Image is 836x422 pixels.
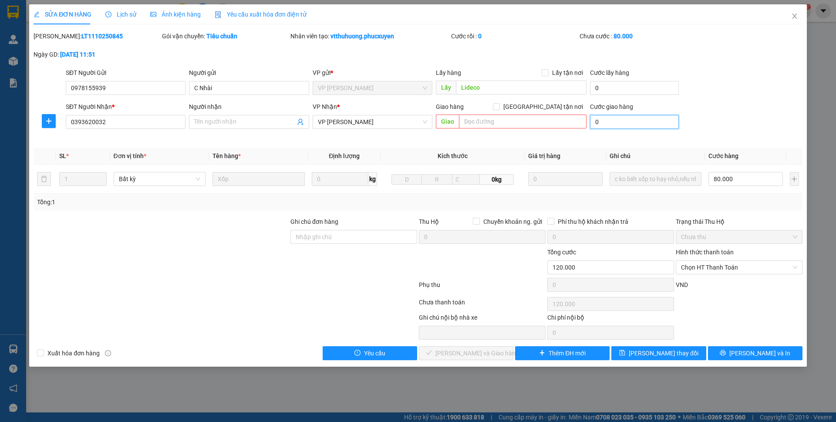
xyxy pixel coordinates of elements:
[418,297,546,313] div: Chưa thanh toán
[290,230,417,244] input: Ghi chú đơn hàng
[66,68,185,78] div: SĐT Người Gửi
[329,152,360,159] span: Định lượng
[419,218,439,225] span: Thu Hộ
[42,114,56,128] button: plus
[708,346,802,360] button: printer[PERSON_NAME] và In
[212,152,241,159] span: Tên hàng
[189,102,309,111] div: Người nhận
[44,348,103,358] span: Xuất hóa đơn hàng
[782,4,807,29] button: Close
[81,33,123,40] b: LT1110250845
[368,172,377,186] span: kg
[528,152,560,159] span: Giá trị hàng
[436,81,456,95] span: Lấy
[105,11,136,18] span: Lịch sử
[318,81,427,95] span: VP Loong Toòng
[66,102,185,111] div: SĐT Người Nhận
[611,346,706,360] button: save[PERSON_NAME] thay đổi
[590,115,679,129] input: Cước giao hàng
[150,11,156,17] span: picture
[436,69,461,76] span: Lấy hàng
[480,217,546,226] span: Chuyển khoản ng. gửi
[354,350,361,357] span: exclamation-circle
[290,31,449,41] div: Nhân viên tạo:
[451,31,578,41] div: Cước rồi :
[215,11,222,18] img: icon
[500,102,587,111] span: [GEOGRAPHIC_DATA] tận nơi
[105,350,111,356] span: info-circle
[676,217,802,226] div: Trạng thái Thu Hộ
[547,313,674,326] div: Chi phí nội bộ
[323,346,417,360] button: exclamation-circleYêu cầu
[676,281,688,288] span: VND
[452,174,480,185] input: C
[554,217,632,226] span: Phí thu hộ khách nhận trả
[419,346,513,360] button: check[PERSON_NAME] và Giao hàng
[547,249,576,256] span: Tổng cước
[629,348,698,358] span: [PERSON_NAME] thay đổi
[297,118,304,125] span: user-add
[549,68,587,78] span: Lấy tận nơi
[590,81,679,95] input: Cước lấy hàng
[189,68,309,78] div: Người gửi
[34,50,160,59] div: Ngày GD:
[42,118,55,125] span: plus
[480,174,514,185] span: 0kg
[791,13,798,20] span: close
[528,172,602,186] input: 0
[456,81,587,95] input: Dọc đường
[436,103,464,110] span: Giao hàng
[212,172,305,186] input: VD: Bàn, Ghế
[590,103,633,110] label: Cước giao hàng
[59,152,66,159] span: SL
[391,174,422,185] input: D
[330,33,394,40] b: vtthuhuong.phucxuyen
[790,172,799,186] button: plus
[419,313,546,326] div: Ghi chú nội bộ nhà xe
[34,11,40,17] span: edit
[590,69,629,76] label: Cước lấy hàng
[162,31,289,41] div: Gói vận chuyển:
[34,31,160,41] div: [PERSON_NAME]:
[515,346,610,360] button: plusThêm ĐH mới
[539,350,545,357] span: plus
[60,51,95,58] b: [DATE] 11:51
[436,115,459,128] span: Giao
[313,103,337,110] span: VP Nhận
[676,249,734,256] label: Hình thức thanh toán
[150,11,201,18] span: Ảnh kiện hàng
[114,152,146,159] span: Đơn vị tính
[610,172,702,186] input: Ghi Chú
[37,197,323,207] div: Tổng: 1
[580,31,706,41] div: Chưa cước :
[619,350,625,357] span: save
[418,280,546,295] div: Phụ thu
[708,152,738,159] span: Cước hàng
[478,33,482,40] b: 0
[364,348,385,358] span: Yêu cầu
[318,115,427,128] span: VP Minh Khai
[119,172,201,186] span: Bất kỳ
[720,350,726,357] span: printer
[681,261,797,274] span: Chọn HT Thanh Toán
[421,174,452,185] input: R
[438,152,468,159] span: Kích thước
[206,33,237,40] b: Tiêu chuẩn
[34,11,91,18] span: SỬA ĐƠN HÀNG
[549,348,586,358] span: Thêm ĐH mới
[606,148,705,165] th: Ghi chú
[729,348,790,358] span: [PERSON_NAME] và In
[614,33,633,40] b: 80.000
[313,68,432,78] div: VP gửi
[37,172,51,186] button: delete
[290,218,338,225] label: Ghi chú đơn hàng
[459,115,587,128] input: Dọc đường
[105,11,111,17] span: clock-circle
[215,11,307,18] span: Yêu cầu xuất hóa đơn điện tử
[681,230,797,243] span: Chưa thu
